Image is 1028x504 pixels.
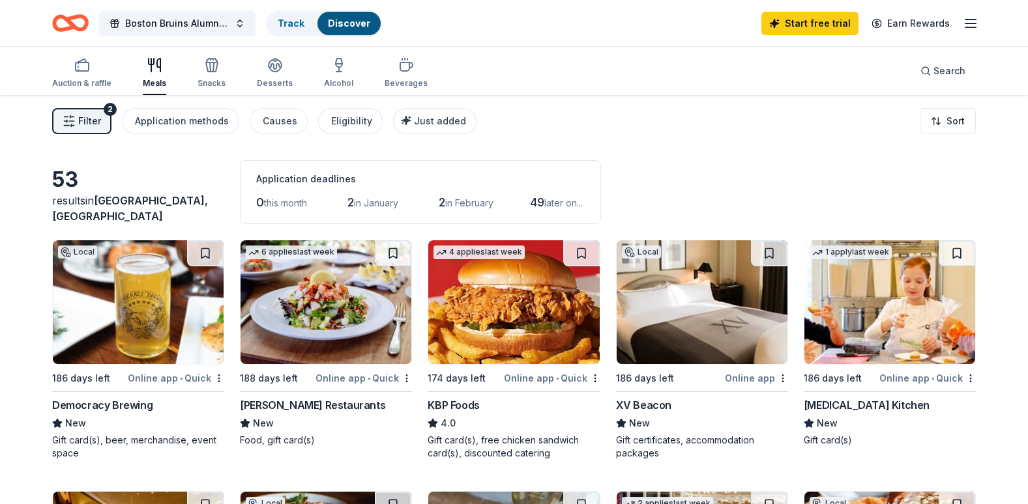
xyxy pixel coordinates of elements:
[256,171,585,187] div: Application deadlines
[932,373,934,384] span: •
[441,415,456,431] span: 4.0
[354,197,398,208] span: in January
[804,371,862,386] div: 186 days left
[616,397,671,413] div: XV Beacon
[616,434,788,460] div: Gift certificates, accommodation packages
[52,78,111,89] div: Auction & raffle
[324,78,353,89] div: Alcohol
[617,240,787,364] img: Image for XV Beacon
[240,434,412,447] div: Food, gift card(s)
[910,58,976,84] button: Search
[810,245,892,259] div: 1 apply last week
[324,52,353,95] button: Alcohol
[52,193,224,224] div: results
[52,194,208,223] span: in
[52,8,89,38] a: Home
[52,108,111,134] button: Filter2
[428,240,599,364] img: Image for KBP Foods
[556,373,559,384] span: •
[385,52,428,95] button: Beverages
[616,240,788,460] a: Image for XV BeaconLocal186 days leftOnline appXV BeaconNewGift certificates, accommodation packages
[263,113,297,129] div: Causes
[933,63,965,79] span: Search
[65,415,86,431] span: New
[817,415,838,431] span: New
[128,370,224,386] div: Online app Quick
[257,52,293,95] button: Desserts
[256,195,264,209] span: 0
[629,415,650,431] span: New
[804,434,976,447] div: Gift card(s)
[616,371,674,386] div: 186 days left
[278,18,304,29] a: Track
[318,108,383,134] button: Eligibility
[52,167,224,193] div: 53
[530,195,544,209] span: 49
[104,103,117,116] div: 2
[804,240,976,447] a: Image for Taste Buds Kitchen1 applylast week186 days leftOnline app•Quick[MEDICAL_DATA] KitchenNe...
[316,370,412,386] div: Online app Quick
[240,371,298,386] div: 188 days left
[328,18,370,29] a: Discover
[428,434,600,460] div: Gift card(s), free chicken sandwich card(s), discounted catering
[947,113,965,129] span: Sort
[879,370,976,386] div: Online app Quick
[246,245,337,259] div: 6 applies last week
[52,434,224,460] div: Gift card(s), beer, merchandise, event space
[725,370,788,386] div: Online app
[198,52,226,95] button: Snacks
[428,371,486,386] div: 174 days left
[52,371,110,386] div: 186 days left
[52,240,224,460] a: Image for Democracy BrewingLocal186 days leftOnline app•QuickDemocracy BrewingNewGift card(s), be...
[761,12,859,35] a: Start free trial
[368,373,370,384] span: •
[52,397,153,413] div: Democracy Brewing
[78,113,101,129] span: Filter
[198,78,226,89] div: Snacks
[439,195,445,209] span: 2
[240,240,412,447] a: Image for Cameron Mitchell Restaurants6 applieslast week188 days leftOnline app•Quick[PERSON_NAME...
[385,78,428,89] div: Beverages
[504,370,600,386] div: Online app Quick
[804,397,930,413] div: [MEDICAL_DATA] Kitchen
[241,240,411,364] img: Image for Cameron Mitchell Restaurants
[52,194,208,223] span: [GEOGRAPHIC_DATA], [GEOGRAPHIC_DATA]
[125,16,229,31] span: Boston Bruins Alumni vs G Bar Good Guys [PERSON_NAME] Fundraiser
[143,52,166,95] button: Meals
[622,245,661,259] div: Local
[180,373,183,384] span: •
[414,115,466,126] span: Just added
[331,113,372,129] div: Eligibility
[143,78,166,89] div: Meals
[920,108,976,134] button: Sort
[250,108,308,134] button: Causes
[864,12,958,35] a: Earn Rewards
[135,113,229,129] div: Application methods
[53,240,224,364] img: Image for Democracy Brewing
[445,197,493,208] span: in February
[52,52,111,95] button: Auction & raffle
[266,10,382,36] button: TrackDiscover
[240,397,385,413] div: [PERSON_NAME] Restaurants
[433,245,525,259] div: 4 applies last week
[122,108,239,134] button: Application methods
[804,240,975,364] img: Image for Taste Buds Kitchen
[264,197,307,208] span: this month
[253,415,274,431] span: New
[99,10,256,36] button: Boston Bruins Alumni vs G Bar Good Guys [PERSON_NAME] Fundraiser
[428,240,600,460] a: Image for KBP Foods4 applieslast week174 days leftOnline app•QuickKBP Foods4.0Gift card(s), free ...
[58,245,97,259] div: Local
[257,78,293,89] div: Desserts
[544,197,583,208] span: later on...
[428,397,479,413] div: KBP Foods
[347,195,354,209] span: 2
[393,108,477,134] button: Just added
